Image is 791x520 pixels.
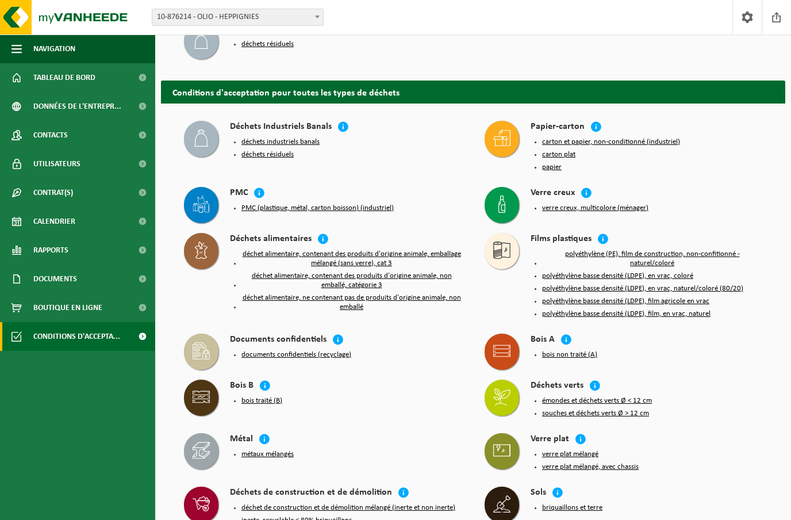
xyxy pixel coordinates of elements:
span: Documents [33,265,77,293]
button: déchet alimentaire, contenant des produits d'origine animale, non emballé, catégorie 3 [241,272,462,290]
button: déchet alimentaire, ne contenant pas de produits d'origine animale, non emballé [241,293,462,312]
button: polyéthylène basse densité (LDPE), en vrac, naturel/coloré (80/20) [542,284,743,293]
h4: Déchets Industriels Banals [230,121,332,134]
button: verre plat mélangé, avec chassis [542,462,639,472]
span: Boutique en ligne [33,293,102,322]
button: émondes et déchets verts Ø < 12 cm [542,396,652,406]
button: verre creux, multicolore (ménager) [542,204,648,213]
button: métaux mélangés [241,450,294,459]
button: carton et papier, non-conditionné (industriel) [542,137,680,147]
button: polyéthylène basse densité (LDPE), film, en vrac, naturel [542,309,711,319]
span: 10-876214 - OLIO - HEPPIGNIES [152,9,324,26]
h4: Bois B [230,380,254,393]
button: déchets industriels banals [241,137,320,147]
h4: Déchets alimentaires [230,233,312,246]
button: déchets résiduels [241,40,294,49]
h4: Papier-carton [531,121,585,134]
h4: Sols [531,487,546,500]
button: déchet de construction et de démolition mélangé (inerte et non inerte) [241,503,455,513]
button: déchets résiduels [241,150,294,159]
h4: PMC [230,187,248,200]
span: 10-876214 - OLIO - HEPPIGNIES [152,9,323,25]
button: déchet alimentaire, contenant des produits d'origine animale, emballage mélangé (sans verre), cat 3 [241,250,462,268]
button: carton plat [542,150,575,159]
h4: Verre plat [531,433,569,446]
button: briquaillons et terre [542,503,602,513]
span: Calendrier [33,207,75,236]
h4: Documents confidentiels [230,334,327,347]
button: verre plat mélangé [542,450,598,459]
button: documents confidentiels (recyclage) [241,350,351,360]
h4: Films plastiques [531,233,592,246]
button: PMC (plastique, métal, carton boisson) (industriel) [241,204,394,213]
h4: Déchets verts [531,380,583,393]
button: souches et déchets verts Ø > 12 cm [542,409,649,418]
span: Contrat(s) [33,178,73,207]
span: Tableau de bord [33,63,95,92]
span: Rapports [33,236,68,265]
span: Navigation [33,35,75,63]
button: bois traité (B) [241,396,282,406]
span: Contacts [33,121,68,150]
span: Données de l'entrepr... [33,92,121,121]
span: Conditions d'accepta... [33,322,120,351]
button: bois non traité (A) [542,350,597,360]
h4: Métal [230,433,253,446]
span: Utilisateurs [33,150,80,178]
h4: Verre creux [531,187,575,200]
h4: Bois A [531,334,555,347]
button: polyéthylène basse densité (LDPE), en vrac, coloré [542,272,693,281]
button: papier [542,163,562,172]
button: polyéthylène (PE), film de construction, non-confitionné - naturel/coloré [542,250,762,268]
button: polyéthylène basse densité (LDPE), film agricole en vrac [542,297,709,306]
h2: Conditions d'acceptation pour toutes les types de déchets [161,81,785,103]
h4: Déchets de construction et de démolition [230,487,392,500]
